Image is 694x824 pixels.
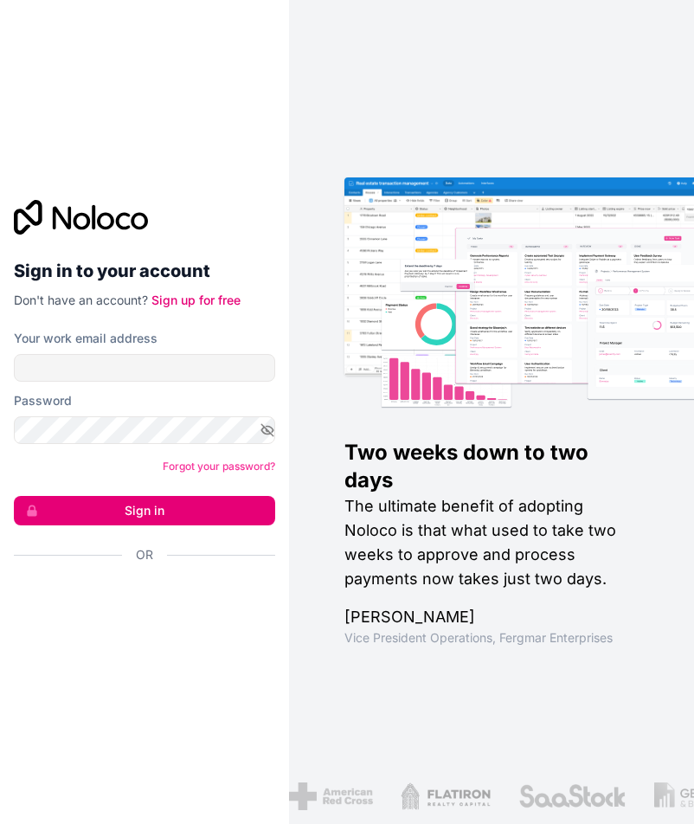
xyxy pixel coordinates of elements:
[344,439,639,494] h1: Two weeks down to two days
[151,293,241,307] a: Sign up for free
[14,416,275,444] input: Password
[14,330,157,347] label: Your work email address
[163,460,275,473] a: Forgot your password?
[344,494,639,591] h2: The ultimate benefit of adopting Noloco is that what used to take two weeks to approve and proces...
[14,255,275,286] h2: Sign in to your account
[14,392,72,409] label: Password
[5,583,284,621] iframe: Google බොත්තම සමගින් පුරන්න
[14,293,148,307] span: Don't have an account?
[344,605,639,629] h1: [PERSON_NAME]
[136,546,153,563] span: Or
[344,629,639,647] h1: Vice President Operations , Fergmar Enterprises
[517,782,627,810] img: /assets/saastock-C6Zbiodz.png
[289,782,373,810] img: /assets/american-red-cross-BAupjrZR.png
[14,496,275,525] button: Sign in
[14,354,275,382] input: Email address
[401,782,491,810] img: /assets/flatiron-C8eUkumj.png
